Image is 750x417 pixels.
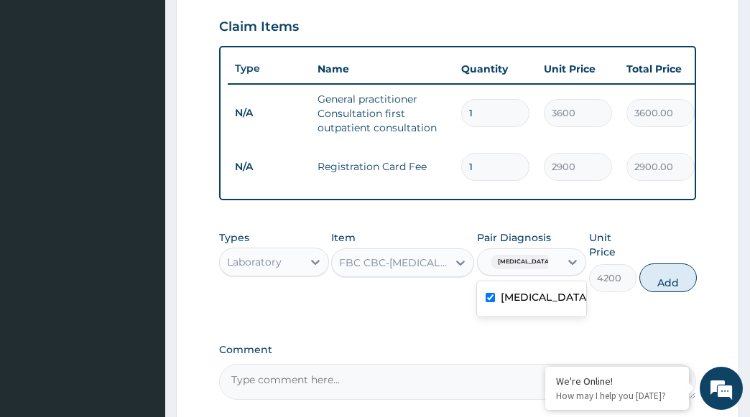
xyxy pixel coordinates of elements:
th: Type [228,55,310,82]
label: Comment [219,344,697,356]
div: Chat with us now [75,80,241,99]
textarea: Type your message and hit 'Enter' [7,271,274,321]
th: Name [310,55,454,83]
span: We're online! [83,120,198,265]
div: Minimize live chat window [236,7,270,42]
td: Registration Card Fee [310,152,454,181]
label: Unit Price [589,230,636,259]
td: General practitioner Consultation first outpatient consultation [310,85,454,142]
h3: Claim Items [219,19,299,35]
td: N/A [228,100,310,126]
div: We're Online! [556,375,678,388]
div: Laboratory [227,255,282,269]
label: Types [219,232,249,244]
label: Pair Diagnosis [477,230,551,245]
label: Item [331,230,356,245]
button: Add [639,263,697,292]
span: [MEDICAL_DATA] [491,255,558,269]
p: How may I help you today? [556,390,678,402]
th: Total Price [619,55,702,83]
th: Quantity [454,55,537,83]
td: N/A [228,154,310,180]
div: FBC CBC-[MEDICAL_DATA] (Haemogram) - [Blood] [339,256,449,270]
label: [MEDICAL_DATA] [501,290,590,304]
th: Unit Price [537,55,619,83]
img: d_794563401_company_1708531726252_794563401 [27,72,58,108]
